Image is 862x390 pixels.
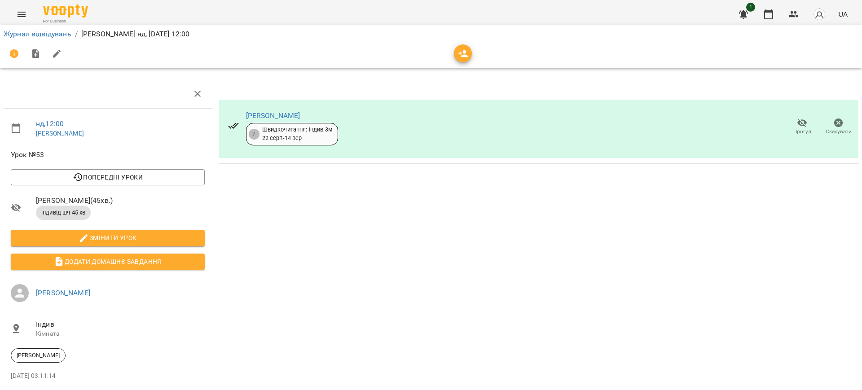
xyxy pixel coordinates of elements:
button: Menu [11,4,32,25]
li: / [75,29,78,39]
span: Індив [36,319,205,330]
button: Попередні уроки [11,169,205,185]
span: Попередні уроки [18,172,198,183]
img: Voopty Logo [43,4,88,18]
span: [PERSON_NAME] ( 45 хв. ) [36,195,205,206]
span: Змінити урок [18,232,198,243]
p: [PERSON_NAME] нд, [DATE] 12:00 [81,29,189,39]
button: Скасувати [820,114,857,140]
a: [PERSON_NAME] [246,111,300,120]
div: 7 [249,129,259,140]
a: [PERSON_NAME] [36,130,84,137]
p: [DATE] 03:11:14 [11,372,205,381]
button: Прогул [784,114,820,140]
span: UA [838,9,848,19]
div: [PERSON_NAME] [11,348,66,363]
span: Прогул [793,128,811,136]
span: Скасувати [826,128,852,136]
nav: breadcrumb [4,29,858,39]
button: Змінити урок [11,230,205,246]
a: нд , 12:00 [36,119,64,128]
button: Додати домашнє завдання [11,254,205,270]
span: Урок №53 [11,149,205,160]
p: Кімната [36,329,205,338]
span: For Business [43,18,88,24]
span: 1 [746,3,755,12]
div: Швидкочитання: Індив 3м 22 серп - 14 вер [262,126,332,142]
img: avatar_s.png [813,8,826,21]
span: Додати домашнє завдання [18,256,198,267]
a: [PERSON_NAME] [36,289,90,297]
span: [PERSON_NAME] [11,351,65,359]
span: індивід шч 45 хв [36,209,91,217]
button: UA [835,6,851,22]
a: Журнал відвідувань [4,30,71,38]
